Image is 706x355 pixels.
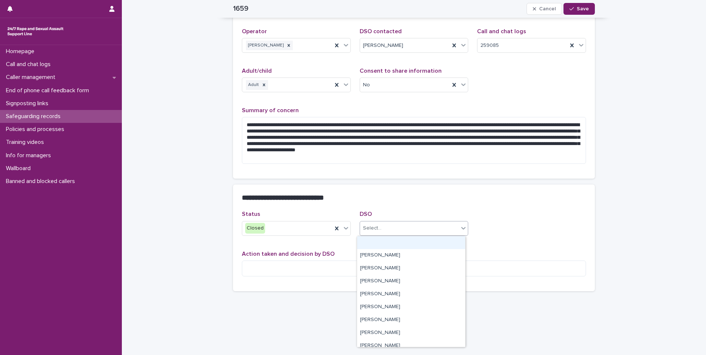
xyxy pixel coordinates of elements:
div: 259085 [477,39,568,52]
button: Cancel [527,3,562,15]
img: rhQMoQhaT3yELyF149Cw [6,24,65,39]
div: Amanda Jones [357,262,465,275]
span: Status [242,211,260,217]
p: Safeguarding records [3,113,66,120]
span: Call and chat logs [477,28,526,34]
div: Anna Reilly [357,301,465,314]
p: Caller management [3,74,61,81]
div: Adult [246,80,260,90]
div: [PERSON_NAME] [246,41,285,51]
span: Operator [242,28,267,34]
span: Consent to share information [360,68,442,74]
p: Wallboard [3,165,37,172]
p: Signposting links [3,100,54,107]
h2: 1659 [233,4,249,13]
span: Action taken and decision by DSO [242,251,335,257]
p: Homepage [3,48,40,55]
div: Select... [363,224,381,232]
p: Banned and blocked callers [3,178,81,185]
div: Closed [245,223,265,234]
div: Angie Ali [357,288,465,301]
span: Adult/child [242,68,272,74]
p: End of phone call feedback form [3,87,95,94]
p: Training videos [3,139,50,146]
div: Emma Fairhurst [357,327,465,340]
span: DSO contacted [360,28,402,34]
span: Cancel [539,6,556,11]
p: Policies and processes [3,126,70,133]
span: Summary of concern [242,107,299,113]
p: Call and chat logs [3,61,56,68]
span: Save [577,6,589,11]
div: Abby Preston [357,249,465,262]
span: [PERSON_NAME] [363,42,403,49]
span: No [363,81,370,89]
div: Claire Brookes [357,314,465,327]
button: Save [563,3,595,15]
span: DSO [360,211,372,217]
div: Andrea Haragan [357,275,465,288]
p: Info for managers [3,152,57,159]
div: Gerry Jones [357,340,465,352]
